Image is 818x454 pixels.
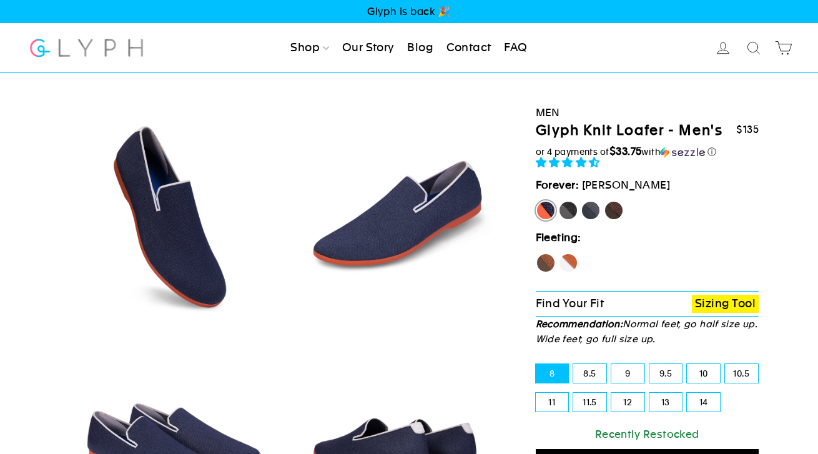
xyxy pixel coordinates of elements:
[558,200,578,220] label: Panther
[687,393,720,412] label: 14
[337,34,400,62] a: Our Story
[499,34,532,62] a: FAQ
[536,231,581,244] strong: Fleeting:
[573,393,606,412] label: 11.5
[536,253,556,273] label: Hawk
[611,393,644,412] label: 12
[536,364,569,383] label: 8
[604,200,624,220] label: Mustang
[441,34,496,62] a: Contact
[736,124,759,136] span: $135
[536,146,759,158] div: or 4 payments of$33.75withSezzle Click to learn more about Sezzle
[687,364,720,383] label: 10
[609,145,642,157] span: $33.75
[692,295,759,313] a: Sizing Tool
[536,156,603,169] span: 4.71 stars
[402,34,438,62] a: Blog
[581,200,601,220] label: Rhino
[611,364,644,383] label: 9
[536,393,569,412] label: 11
[285,34,532,62] ul: Primary
[660,147,705,158] img: Sezzle
[289,110,502,323] img: Marlin
[649,393,682,412] label: 13
[536,200,556,220] label: [PERSON_NAME]
[536,146,759,158] div: or 4 payments of with
[536,318,623,329] strong: Recommendation:
[536,104,759,121] div: Men
[536,122,723,140] h1: Glyph Knit Loafer - Men's
[649,364,682,383] label: 9.5
[536,297,604,310] span: Find Your Fit
[558,253,578,273] label: Fox
[536,317,759,347] p: Normal feet, go half size up. Wide feet, go full size up.
[536,426,759,443] div: Recently Restocked
[28,31,145,64] img: Glyph
[582,179,671,191] span: [PERSON_NAME]
[536,179,579,191] strong: Forever:
[65,110,278,323] img: Marlin
[285,34,334,62] a: Shop
[573,364,606,383] label: 8.5
[725,364,758,383] label: 10.5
